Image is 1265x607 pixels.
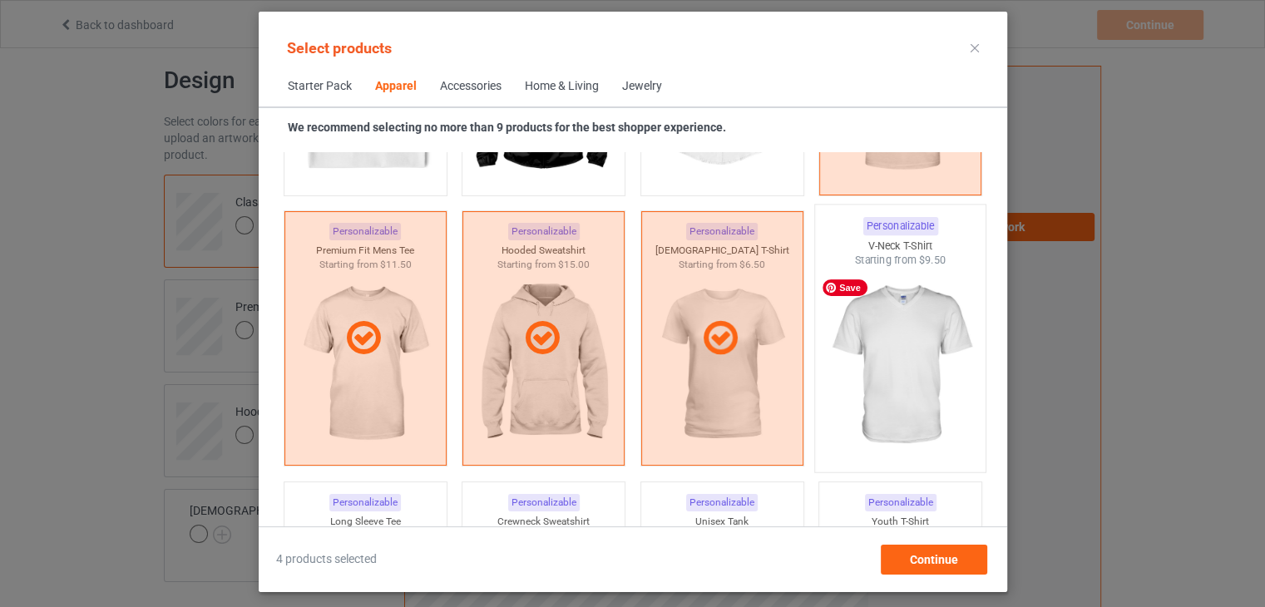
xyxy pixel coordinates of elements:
div: Personalizable [329,494,401,511]
div: Personalizable [862,217,937,235]
div: Home & Living [525,78,599,95]
div: Youth T-Shirt [819,515,981,529]
span: $9.50 [918,254,946,267]
span: Save [823,279,867,296]
div: Crewneck Sweatshirt [462,515,625,529]
div: V-Neck T-Shirt [815,239,986,253]
img: regular.jpg [822,268,978,463]
div: Personalizable [507,494,579,511]
div: Accessories [440,78,502,95]
div: Long Sleeve Tee [284,515,446,529]
div: Personalizable [686,494,758,511]
div: Jewelry [622,78,662,95]
span: Continue [909,553,957,566]
div: Apparel [375,78,417,95]
div: Continue [880,545,986,575]
span: Select products [287,39,392,57]
div: Starting from [815,254,986,268]
div: Unisex Tank [640,515,803,529]
div: Personalizable [864,494,936,511]
span: Starter Pack [276,67,363,106]
span: 4 products selected [276,551,377,568]
strong: We recommend selecting no more than 9 products for the best shopper experience. [288,121,726,134]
